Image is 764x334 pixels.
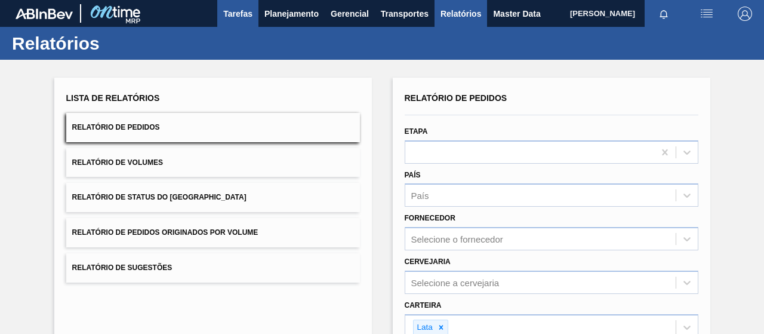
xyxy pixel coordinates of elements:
label: Cervejaria [405,258,451,266]
div: País [411,191,429,201]
button: Notificações [645,5,683,22]
button: Relatório de Status do [GEOGRAPHIC_DATA] [66,183,360,212]
div: Selecione a cervejaria [411,277,500,287]
label: Carteira [405,301,442,310]
span: Tarefas [223,7,252,21]
span: Master Data [493,7,540,21]
span: Transportes [381,7,429,21]
span: Lista de Relatórios [66,93,160,103]
span: Relatório de Sugestões [72,263,172,272]
span: Relatório de Pedidos [72,123,160,131]
button: Relatório de Pedidos Originados por Volume [66,218,360,247]
div: Selecione o fornecedor [411,234,503,244]
img: Logout [738,7,752,21]
button: Relatório de Sugestões [66,253,360,283]
label: Etapa [405,127,428,136]
img: TNhmsLtSVTkK8tSr43FrP2fwEKptu5GPRR3wAAAABJRU5ErkJggg== [16,8,73,19]
button: Relatório de Volumes [66,148,360,177]
button: Relatório de Pedidos [66,113,360,142]
span: Relatório de Pedidos [405,93,507,103]
span: Relatório de Volumes [72,158,163,167]
label: Fornecedor [405,214,455,222]
label: País [405,171,421,179]
img: userActions [700,7,714,21]
span: Relatório de Pedidos Originados por Volume [72,228,258,237]
h1: Relatórios [12,36,224,50]
span: Relatórios [440,7,481,21]
span: Planejamento [264,7,319,21]
span: Gerencial [331,7,369,21]
span: Relatório de Status do [GEOGRAPHIC_DATA] [72,193,247,201]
